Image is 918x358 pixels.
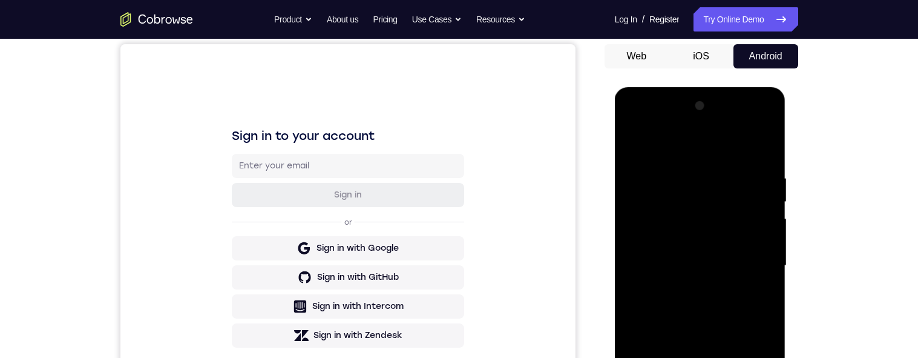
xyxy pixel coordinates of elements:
a: Go to the home page [120,12,193,27]
div: Sign in with Intercom [192,256,283,268]
button: Sign in with Zendesk [111,279,344,303]
a: Try Online Demo [693,7,798,31]
button: Resources [476,7,525,31]
div: Sign in with GitHub [197,227,278,239]
button: Sign in with Google [111,192,344,216]
div: Sign in with Google [196,198,278,210]
button: Product [274,7,312,31]
p: or [221,173,234,183]
a: Log In [615,7,637,31]
button: Web [605,44,669,68]
p: Don't have an account? [111,313,344,323]
button: iOS [669,44,733,68]
span: / [642,12,644,27]
button: Sign in with Intercom [111,250,344,274]
button: Sign in with GitHub [111,221,344,245]
a: About us [327,7,358,31]
a: Create a new account [205,314,290,322]
a: Pricing [373,7,397,31]
button: Use Cases [412,7,462,31]
div: Sign in with Zendesk [193,285,282,297]
a: Register [649,7,679,31]
button: Android [733,44,798,68]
